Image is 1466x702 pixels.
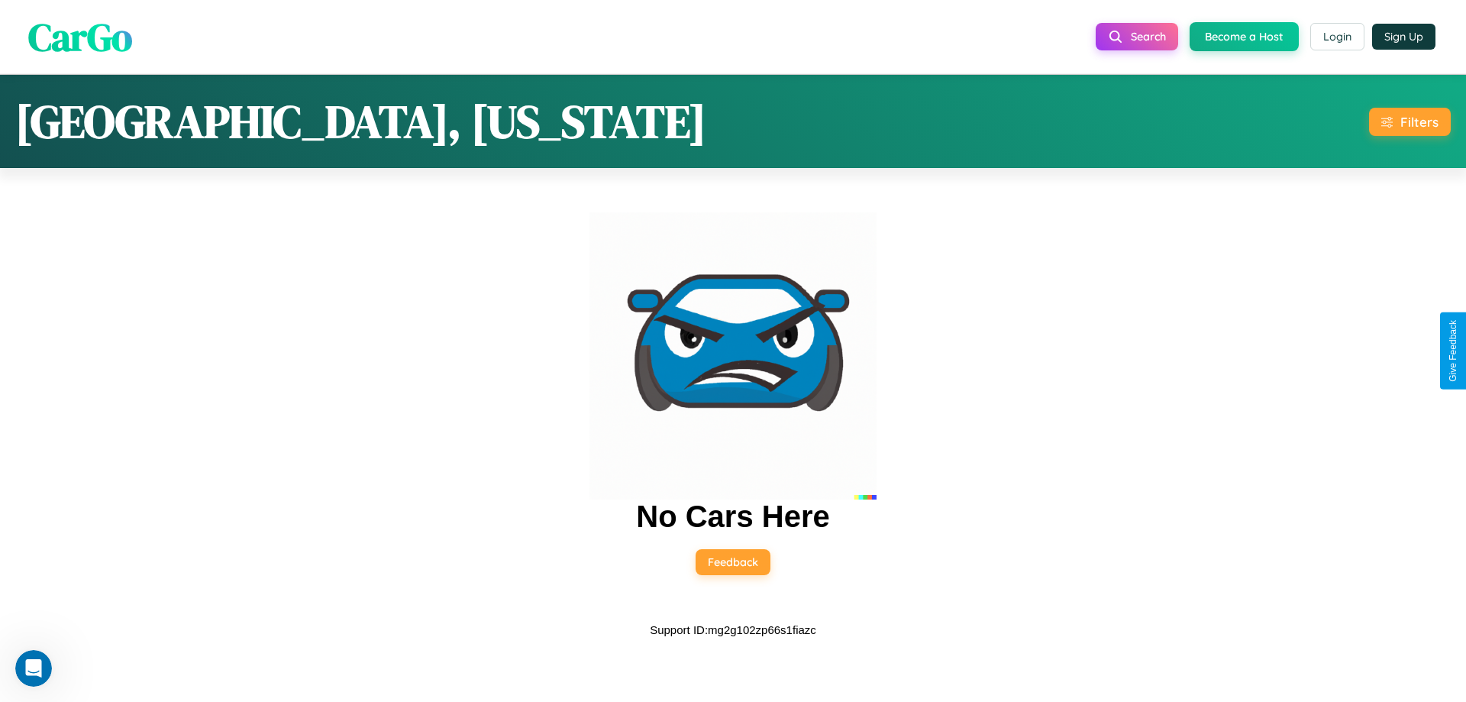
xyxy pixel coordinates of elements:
button: Become a Host [1190,22,1299,51]
div: Give Feedback [1448,320,1458,382]
button: Login [1310,23,1364,50]
button: Feedback [696,549,770,575]
button: Filters [1369,108,1451,136]
h1: [GEOGRAPHIC_DATA], [US_STATE] [15,90,706,153]
span: Search [1131,30,1166,44]
span: CarGo [28,10,132,63]
button: Search [1096,23,1178,50]
h2: No Cars Here [636,500,829,534]
iframe: Intercom live chat [15,650,52,687]
div: Filters [1400,114,1439,130]
button: Sign Up [1372,24,1435,50]
p: Support ID: mg2g102zp66s1fiazc [650,620,816,640]
img: car [589,212,877,500]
